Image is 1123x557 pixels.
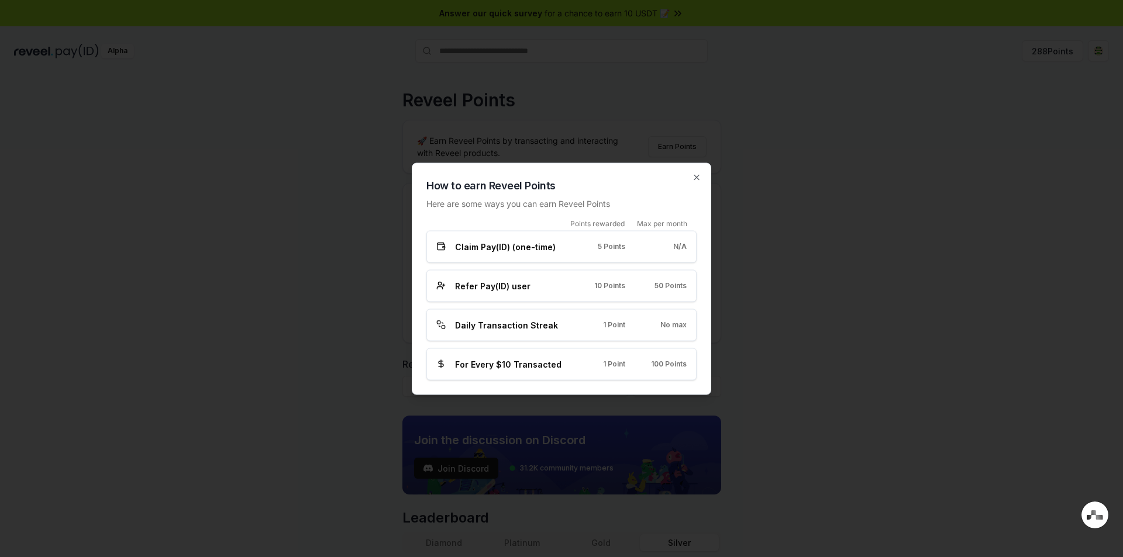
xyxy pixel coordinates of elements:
span: 50 Points [654,281,687,290]
span: Points rewarded [570,219,625,228]
span: N/A [673,242,687,251]
span: 1 Point [603,320,625,330]
span: 1 Point [603,359,625,369]
h2: How to earn Reveel Points [426,177,697,193]
span: For Every $10 Transacted [455,358,561,370]
p: Here are some ways you can earn Reveel Points [426,197,697,209]
span: Claim Pay(ID) (one-time) [455,240,556,252]
span: No max [660,320,687,330]
span: Daily Transaction Streak [455,319,558,331]
span: Refer Pay(ID) user [455,279,531,292]
span: 100 Points [651,359,687,369]
span: Max per month [637,219,687,228]
span: 5 Points [598,242,625,251]
span: 10 Points [594,281,625,290]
